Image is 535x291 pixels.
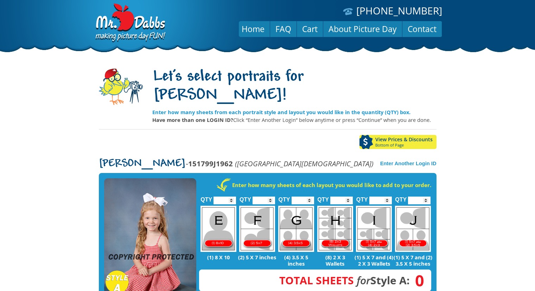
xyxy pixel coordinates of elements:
label: QTY [356,189,368,206]
p: (1) 5 X 7 and (2) 3.5 X 5 inches [394,254,433,267]
img: G [278,206,314,252]
img: F [239,206,275,252]
em: for [357,273,370,287]
img: camera-mascot [99,69,143,105]
span: [PERSON_NAME] [99,158,186,169]
em: ([GEOGRAPHIC_DATA][DEMOGRAPHIC_DATA]) [235,159,374,168]
strong: 151799J1962 [188,159,233,168]
span: Bottom of Page [375,143,437,147]
label: QTY [200,189,212,206]
img: E [200,206,236,252]
a: View Prices & DiscountsBottom of Page [359,135,437,149]
span: Total Sheets [279,273,354,287]
strong: Style A: [279,273,410,287]
p: (4) 3.5 X 5 inches [277,254,316,267]
a: Home [236,20,270,37]
p: (2) 5 X 7 inches [238,254,277,260]
img: I [356,206,392,252]
a: Enter Another Login ID [380,161,437,166]
p: (8) 2 X 3 Wallets [316,254,355,267]
img: H [317,206,353,252]
label: QTY [279,189,290,206]
label: QTY [240,189,251,206]
a: Contact [402,20,442,37]
a: Cart [297,20,323,37]
p: (1) 8 X 10 [199,254,238,260]
p: - [99,160,374,168]
img: J [395,206,431,252]
img: Dabbs Company [93,4,166,43]
span: 0 [410,277,424,284]
p: (1) 5 X 7 and (4) 2 X 3 Wallets [355,254,394,267]
p: Click “Enter Another Login” below anytime or press “Continue” when you are done. [152,116,437,124]
h1: Let's select portraits for [PERSON_NAME]! [152,68,437,105]
a: About Picture Day [323,20,402,37]
label: QTY [317,189,329,206]
strong: Enter how many sheets of each layout you would like to add to your order. [232,181,431,188]
strong: Enter how many sheets from each portrait style and layout you would like in the quantity (QTY) box. [152,109,410,116]
strong: Have more than one LOGIN ID? [152,116,233,123]
label: QTY [395,189,407,206]
a: FAQ [270,20,297,37]
a: [PHONE_NUMBER] [356,4,442,17]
